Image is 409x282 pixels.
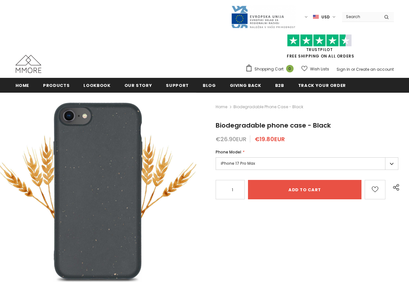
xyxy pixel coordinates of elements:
[43,78,70,92] a: Products
[203,78,216,92] a: Blog
[16,82,29,89] span: Home
[356,67,394,72] a: Create an account
[310,66,329,72] span: Wish Lists
[286,65,294,72] span: 0
[231,5,296,29] img: Javni Razpis
[254,66,284,72] span: Shopping Cart
[83,78,110,92] a: Lookbook
[245,64,297,74] a: Shopping Cart 0
[230,78,261,92] a: Giving back
[16,78,29,92] a: Home
[248,180,361,199] input: Add to cart
[342,12,379,21] input: Search Site
[216,103,227,111] a: Home
[321,14,330,20] span: USD
[166,82,189,89] span: support
[313,14,319,20] img: USD
[351,67,355,72] span: or
[216,157,398,170] label: iPhone 17 Pro Max
[203,82,216,89] span: Blog
[275,78,284,92] a: B2B
[216,149,241,155] span: Phone Model
[306,47,333,52] a: Trustpilot
[301,63,329,75] a: Wish Lists
[287,34,352,47] img: Trust Pilot Stars
[216,135,246,143] span: €26.90EUR
[83,82,110,89] span: Lookbook
[337,67,350,72] a: Sign In
[16,55,41,73] img: MMORE Cases
[230,82,261,89] span: Giving back
[216,121,331,130] span: Biodegradable phone case - Black
[166,78,189,92] a: support
[298,78,346,92] a: Track your order
[231,14,296,19] a: Javni Razpis
[124,82,152,89] span: Our Story
[233,103,303,111] span: Biodegradable phone case - Black
[255,135,285,143] span: €19.80EUR
[275,82,284,89] span: B2B
[245,37,394,59] span: FREE SHIPPING ON ALL ORDERS
[43,82,70,89] span: Products
[298,82,346,89] span: Track your order
[124,78,152,92] a: Our Story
